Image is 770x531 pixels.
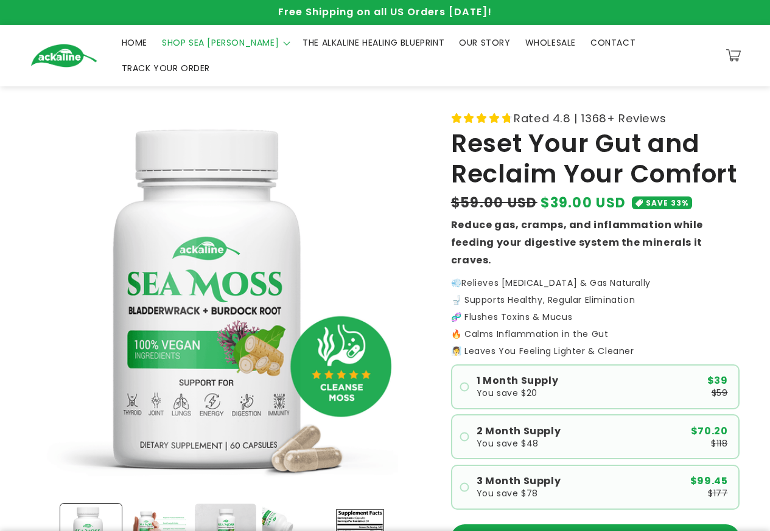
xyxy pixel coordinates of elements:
span: 3 Month Supply [477,476,561,486]
a: OUR STORY [452,30,517,55]
summary: SHOP SEA [PERSON_NAME] [155,30,295,55]
span: CONTACT [590,37,635,48]
span: TRACK YOUR ORDER [122,63,211,74]
a: TRACK YOUR ORDER [114,55,218,81]
strong: 💨 [451,277,462,289]
span: THE ALKALINE HEALING BLUEPRINT [303,37,444,48]
p: 🧖‍♀️ Leaves You Feeling Lighter & Cleaner [451,347,740,355]
span: OUR STORY [459,37,510,48]
span: $39 [707,376,728,386]
a: HOME [114,30,155,55]
span: You save $20 [477,389,537,397]
span: WHOLESALE [525,37,576,48]
strong: Reduce gas, cramps, and inflammation while feeding your digestive system the minerals it craves. [451,218,703,267]
span: $70.20 [691,426,728,436]
a: WHOLESALE [518,30,583,55]
span: $118 [711,439,727,448]
a: CONTACT [583,30,643,55]
span: 1 Month Supply [477,376,558,386]
span: HOME [122,37,147,48]
span: SAVE 33% [646,196,688,209]
span: Rated 4.8 | 1368+ Reviews [514,108,666,128]
span: $59 [712,389,728,397]
span: $39.00 USD [541,193,626,213]
s: $59.00 USD [451,193,537,213]
img: Ackaline [30,44,97,68]
span: $177 [708,489,727,498]
p: Relieves [MEDICAL_DATA] & Gas Naturally 🚽 Supports Healthy, Regular Elimination 🧬 Flushes Toxins ... [451,279,740,338]
h1: Reset Your Gut and Reclaim Your Comfort [451,128,740,190]
span: You save $78 [477,489,538,498]
span: You save $48 [477,439,539,448]
a: THE ALKALINE HEALING BLUEPRINT [295,30,452,55]
span: SHOP SEA [PERSON_NAME] [162,37,279,48]
span: $99.45 [690,476,728,486]
span: 2 Month Supply [477,426,561,436]
span: Free Shipping on all US Orders [DATE]! [278,5,492,19]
